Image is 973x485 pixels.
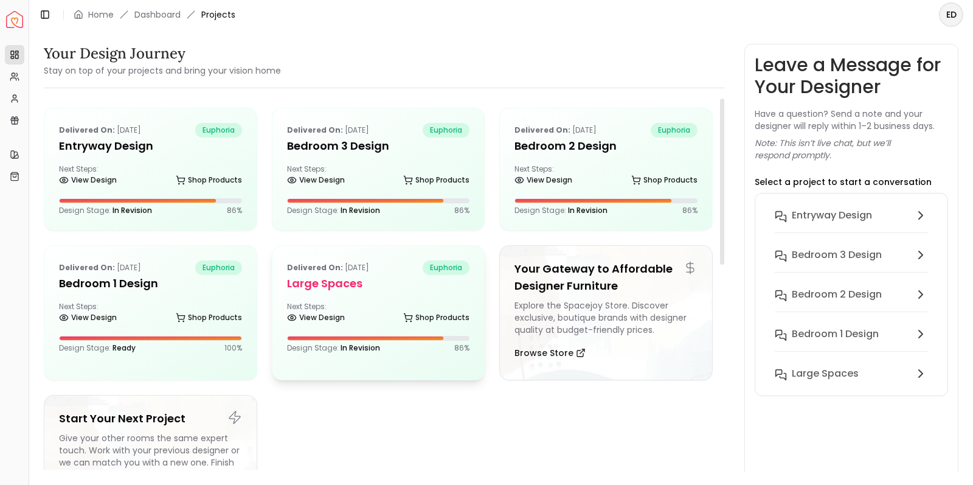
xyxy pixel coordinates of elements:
[792,208,872,223] h6: entryway design
[287,138,470,155] h5: Bedroom 3 design
[765,243,938,282] button: Bedroom 3 design
[514,172,572,189] a: View Design
[134,9,181,21] a: Dashboard
[514,260,698,295] h5: Your Gateway to Affordable Designer Furniture
[201,9,235,21] span: Projects
[287,164,470,189] div: Next Steps:
[6,11,23,28] img: Spacejoy Logo
[59,260,141,275] p: [DATE]
[454,343,469,353] p: 86 %
[939,2,963,27] button: ED
[765,203,938,243] button: entryway design
[227,206,242,215] p: 86 %
[59,262,115,273] b: Delivered on:
[44,65,281,77] small: Stay on top of your projects and bring your vision home
[792,248,882,262] h6: Bedroom 3 design
[423,260,469,275] span: euphoria
[59,432,242,481] div: Give your other rooms the same expert touch. Work with your previous designer or we can match you...
[403,172,469,189] a: Shop Products
[792,327,879,341] h6: Bedroom 1 design
[6,11,23,28] a: Spacejoy
[755,54,948,98] h3: Leave a Message for Your Designer
[59,138,242,155] h5: entryway design
[287,125,343,135] b: Delivered on:
[195,123,242,138] span: euphoria
[59,343,136,353] p: Design Stage:
[287,343,380,353] p: Design Stage:
[113,205,152,215] span: In Revision
[287,309,345,326] a: View Design
[755,176,932,188] p: Select a project to start a conversation
[59,302,242,326] div: Next Steps:
[341,205,380,215] span: In Revision
[176,172,242,189] a: Shop Products
[287,302,470,326] div: Next Steps:
[59,309,117,326] a: View Design
[224,343,242,353] p: 100 %
[341,343,380,353] span: In Revision
[499,245,713,380] a: Your Gateway to Affordable Designer FurnitureExplore the Spacejoy Store. Discover exclusive, bout...
[74,9,235,21] nav: breadcrumb
[59,206,152,215] p: Design Stage:
[765,322,938,361] button: Bedroom 1 design
[765,282,938,322] button: Bedroom 2 design
[514,123,597,138] p: [DATE]
[765,361,938,386] button: Large Spaces
[59,172,117,189] a: View Design
[755,108,948,132] p: Have a question? Send a note and your designer will reply within 1–2 business days.
[940,4,962,26] span: ED
[682,206,698,215] p: 86 %
[568,205,608,215] span: In Revision
[88,9,114,21] a: Home
[59,125,115,135] b: Delivered on:
[195,260,242,275] span: euphoria
[514,299,698,336] div: Explore the Spacejoy Store. Discover exclusive, boutique brands with designer quality at budget-f...
[176,309,242,326] a: Shop Products
[792,287,882,302] h6: Bedroom 2 design
[792,366,859,381] h6: Large Spaces
[287,262,343,273] b: Delivered on:
[59,164,242,189] div: Next Steps:
[514,341,586,365] button: Browse Store
[287,260,369,275] p: [DATE]
[287,123,369,138] p: [DATE]
[287,206,380,215] p: Design Stage:
[287,172,345,189] a: View Design
[514,206,608,215] p: Design Stage:
[403,309,469,326] a: Shop Products
[44,44,281,63] h3: Your Design Journey
[287,275,470,292] h5: Large Spaces
[59,410,242,427] h5: Start Your Next Project
[113,343,136,353] span: Ready
[651,123,698,138] span: euphoria
[631,172,698,189] a: Shop Products
[514,138,698,155] h5: Bedroom 2 design
[454,206,469,215] p: 86 %
[59,123,141,138] p: [DATE]
[514,125,570,135] b: Delivered on:
[423,123,469,138] span: euphoria
[755,137,948,161] p: Note: This isn’t live chat, but we’ll respond promptly.
[59,275,242,292] h5: Bedroom 1 design
[514,164,698,189] div: Next Steps:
